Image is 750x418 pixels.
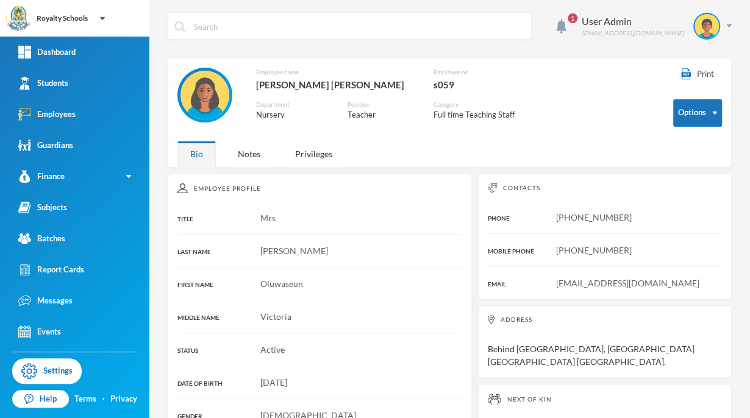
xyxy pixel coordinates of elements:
[177,183,462,193] div: Employee Profile
[348,109,415,121] div: Teacher
[37,13,88,24] div: Royalty Schools
[18,325,61,338] div: Events
[568,13,577,23] span: 1
[18,46,76,58] div: Dashboard
[18,139,73,152] div: Guardians
[260,278,303,289] span: Oluwaseun
[556,278,699,288] span: [EMAIL_ADDRESS][DOMAIN_NAME]
[256,68,415,77] div: Employee name
[225,141,273,167] div: Notes
[177,141,216,167] div: Bio
[433,68,543,77] div: Employee no.
[18,263,84,276] div: Report Cards
[433,100,520,109] div: Category
[110,393,137,405] a: Privacy
[180,71,229,119] img: EMPLOYEE
[102,393,105,405] div: ·
[582,14,684,29] div: User Admin
[582,29,684,38] div: [EMAIL_ADDRESS][DOMAIN_NAME]
[18,201,67,214] div: Subjects
[18,232,65,245] div: Batches
[488,394,722,405] div: Next of Kin
[433,109,520,121] div: Full time Teaching Staff
[18,77,68,90] div: Students
[256,100,329,109] div: Department
[556,245,632,255] span: [PHONE_NUMBER]
[556,212,632,222] span: [PHONE_NUMBER]
[673,68,722,81] button: Print
[348,100,415,109] div: Position
[260,344,285,355] span: Active
[193,13,525,40] input: Search
[433,77,543,93] div: s059
[12,390,69,408] a: Help
[282,141,345,167] div: Privileges
[256,109,329,121] div: Nursery
[478,305,732,378] div: Behind [GEOGRAPHIC_DATA], [GEOGRAPHIC_DATA] [GEOGRAPHIC_DATA] [GEOGRAPHIC_DATA].
[7,7,31,31] img: logo
[256,77,415,93] div: [PERSON_NAME] [PERSON_NAME]
[260,311,291,322] span: Victoria
[260,246,328,256] span: [PERSON_NAME]
[74,393,96,405] a: Terms
[673,99,722,127] button: Options
[488,315,722,324] div: Address
[174,21,185,32] img: search
[260,377,287,388] span: [DATE]
[695,14,719,38] img: STUDENT
[18,170,65,183] div: Finance
[260,213,276,223] span: Mrs
[12,358,82,384] a: Settings
[488,183,722,193] div: Contacts
[18,108,76,121] div: Employees
[18,294,73,307] div: Messages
